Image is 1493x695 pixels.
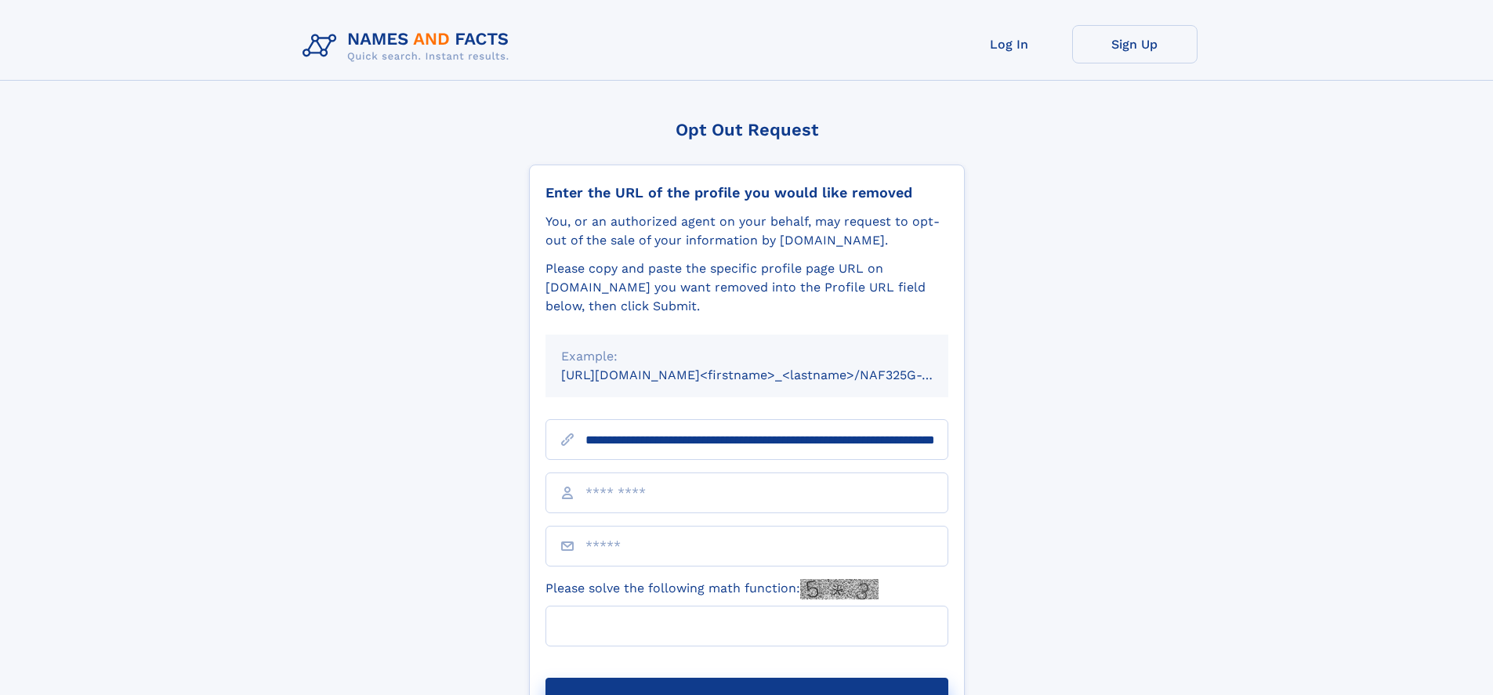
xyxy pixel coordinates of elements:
[561,367,978,382] small: [URL][DOMAIN_NAME]<firstname>_<lastname>/NAF325G-xxxxxxxx
[1072,25,1198,63] a: Sign Up
[545,579,879,599] label: Please solve the following math function:
[545,212,948,250] div: You, or an authorized agent on your behalf, may request to opt-out of the sale of your informatio...
[529,120,965,139] div: Opt Out Request
[545,259,948,316] div: Please copy and paste the specific profile page URL on [DOMAIN_NAME] you want removed into the Pr...
[947,25,1072,63] a: Log In
[561,347,933,366] div: Example:
[296,25,522,67] img: Logo Names and Facts
[545,184,948,201] div: Enter the URL of the profile you would like removed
